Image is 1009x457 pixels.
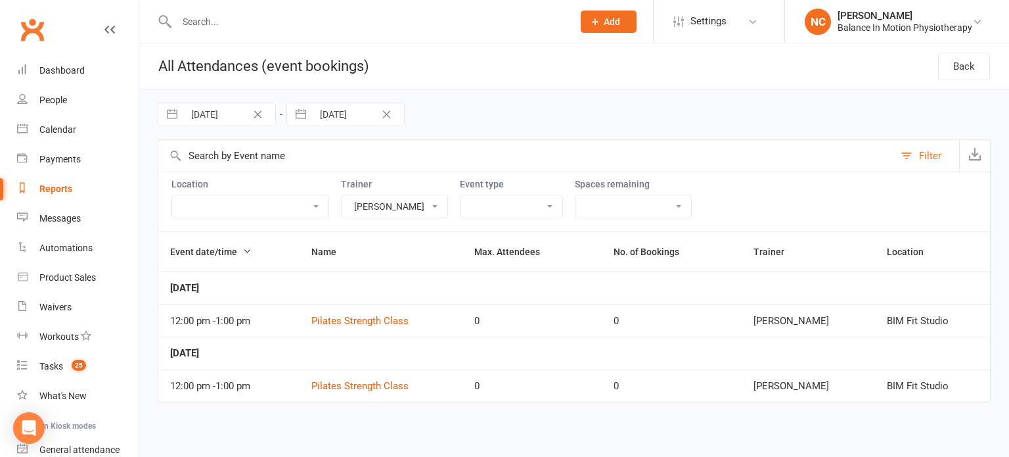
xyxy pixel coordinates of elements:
span: Trainer [753,247,799,257]
label: Spaces remaining [575,179,692,189]
div: What's New [39,391,87,401]
label: Trainer [341,179,448,189]
button: Trainer [753,244,799,260]
div: 0 [614,381,730,392]
div: 12:00 pm - 1:00 pm [170,316,288,327]
div: Tasks [39,361,63,372]
div: General attendance [39,445,120,455]
div: Messages [39,213,81,224]
div: Dashboard [39,65,85,76]
div: 0 [614,316,730,327]
div: Balance In Motion Physiotherapy [838,22,972,34]
a: Automations [17,233,139,263]
input: Starts To [313,103,404,126]
a: What's New [17,381,139,411]
div: 0 [474,316,591,327]
div: Calendar [39,124,76,135]
a: Pilates Strength Class [311,380,409,392]
button: No. of Bookings [614,244,694,260]
a: Calendar [17,115,139,145]
a: Workouts [17,322,139,352]
span: 25 [72,360,86,371]
span: Event date/time [170,247,252,257]
a: Payments [17,145,139,174]
label: Event type [460,179,563,189]
input: Search... [173,12,564,31]
span: Add [604,16,620,27]
div: Reports [39,183,72,194]
input: Search by Event name [158,140,894,172]
a: Waivers [17,293,139,322]
button: Add [581,11,637,33]
div: Payments [39,154,81,164]
a: Product Sales [17,263,139,293]
strong: [DATE] [170,347,199,359]
div: BIM Fit Studio [887,316,978,327]
span: Name [311,247,351,257]
div: [PERSON_NAME] [753,381,863,392]
div: People [39,95,67,105]
button: Clear Date [246,107,269,122]
div: 0 [474,381,591,392]
a: Messages [17,204,139,233]
a: Clubworx [16,13,49,46]
a: Dashboard [17,56,139,85]
a: Tasks 25 [17,352,139,381]
span: Location [887,247,938,257]
button: Max. Attendees [474,244,554,260]
div: NC [805,9,831,35]
div: [PERSON_NAME] [753,316,863,327]
button: Location [887,244,938,260]
a: Back [938,53,990,80]
div: Workouts [39,331,79,342]
span: Settings [690,7,727,36]
span: No. of Bookings [614,247,694,257]
div: BIM Fit Studio [887,381,978,392]
div: Automations [39,243,93,253]
strong: [DATE] [170,282,199,294]
div: Waivers [39,302,72,312]
input: Starts From [184,103,275,126]
div: Product Sales [39,272,96,283]
button: Clear Date [375,107,398,122]
a: Pilates Strength Class [311,315,409,327]
button: Event date/time [170,244,252,260]
a: Reports [17,174,139,204]
div: Open Intercom Messenger [13,412,45,444]
label: Location [171,179,329,189]
div: [PERSON_NAME] [838,10,972,22]
button: Name [311,244,351,260]
div: Filter [919,148,941,164]
div: 12:00 pm - 1:00 pm [170,381,288,392]
button: Filter [894,140,959,172]
h1: All Attendances (event bookings) [139,43,369,89]
a: People [17,85,139,115]
span: Max. Attendees [474,247,554,257]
